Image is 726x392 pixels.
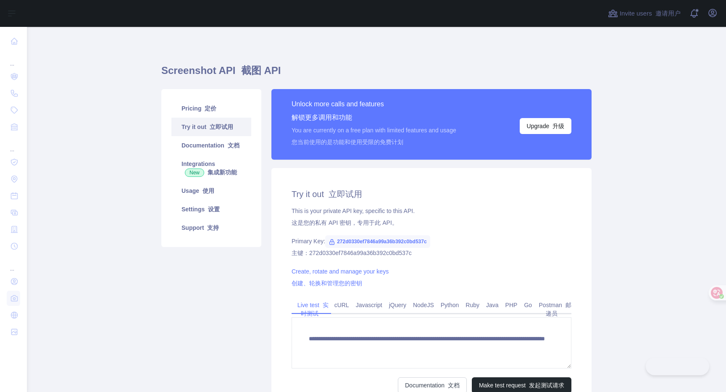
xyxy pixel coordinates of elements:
button: Upgrade 升级 [520,118,571,134]
font: 集成新功能 [208,169,237,176]
div: ... [7,136,20,153]
a: Go [521,298,535,312]
a: Ruby [462,298,483,312]
font: 定价 [205,105,216,112]
font: 您当前使用的是功能和使用受限的免费计划 [292,139,403,145]
h1: Screenshot API [161,64,592,84]
button: Invite users 邀请用户 [606,7,682,20]
a: Live test [294,298,329,320]
font: 这是您的私有 API 密钥，专用于此 API。 [292,219,398,226]
font: 发起测试请求 [529,382,564,389]
span: 272d0330ef7846a99a36b392c0bd537c [325,235,430,248]
font: 设置 [208,206,220,213]
span: Invite users [620,9,681,18]
div: This is your private API key, specific to this API. [292,207,571,230]
div: You are currently on a free plan with limited features and usage [292,126,456,150]
a: Pricing 定价 [171,99,251,118]
div: ... [7,50,20,67]
a: Settings 设置 [171,200,251,218]
a: Usage 使用 [171,182,251,200]
font: 主键：272d0330ef7846a99a36b392c0bd537c [292,250,412,256]
a: Java [483,298,502,312]
font: 文档 [228,142,239,149]
font: 创建、轮换和管理您的密钥 [292,280,362,287]
a: Create, rotate and manage your keys创建、轮换和管理您的密钥 [292,268,389,287]
font: 截图 API [241,65,281,76]
a: Documentation 文档 [171,136,251,155]
span: New [185,168,204,177]
h2: Try it out [292,188,571,200]
font: 支持 [207,224,219,231]
div: ... [7,255,20,272]
a: Support 支持 [171,218,251,237]
a: cURL [331,298,352,312]
a: Postman [536,298,571,320]
font: 使用 [203,187,214,194]
a: Javascript [352,298,386,312]
a: Integrations New 集成新功能 [171,155,251,182]
iframe: Toggle Customer Support [646,358,709,375]
font: 升级 [552,123,564,129]
font: 文档 [448,382,460,389]
font: 立即试用 [329,189,362,199]
a: NodeJS [410,298,437,312]
font: 解锁更多调用和功能 [292,114,352,121]
font: 立即试用 [210,124,233,130]
div: Unlock more calls and features [292,99,456,126]
a: jQuery [386,298,410,312]
a: Try it out 立即试用 [171,118,251,136]
a: PHP [502,298,521,312]
div: Primary Key: [292,237,571,260]
font: 邀请用户 [655,10,681,17]
a: Python [437,298,463,312]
